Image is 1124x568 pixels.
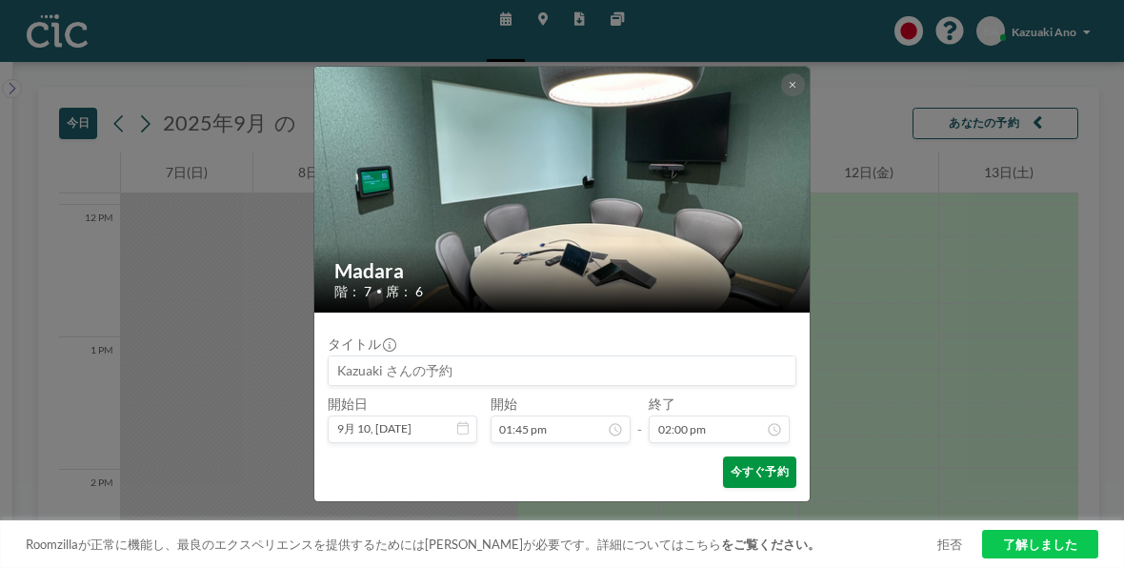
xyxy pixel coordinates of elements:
button: 今すぐ予約 [723,456,796,488]
span: 階： 7 [334,283,371,299]
a: をご覧ください。 [721,537,820,552]
label: タイトル [328,335,394,352]
label: 開始日 [328,396,368,412]
span: • [376,285,382,297]
span: - [637,401,642,437]
input: Kazuaki さんの予約 [329,356,795,385]
label: 終了 [649,396,675,412]
a: 了解しました [982,530,1098,558]
label: 開始 [491,396,517,412]
span: Roomzillaが正常に機能し、最良のエクスペリエンスを提供するためには[PERSON_NAME]が必要です。詳細についてはこちら [26,537,937,552]
span: 席： 6 [386,283,423,299]
h2: Madara [334,258,792,283]
a: 拒否 [937,537,962,552]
